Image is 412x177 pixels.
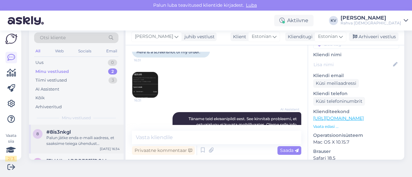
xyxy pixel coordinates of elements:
[132,47,210,58] div: Here is a screenshot of my order.
[313,90,399,97] p: Kliendi telefon
[252,33,271,40] span: Estonian
[34,47,42,55] div: All
[185,116,298,138] span: Täname teid ekraanipildi eest. See kinnitab probleemi, et ostuajalugu ei kuvata mobiilivaates. Ol...
[5,133,17,162] div: Vaata siia
[313,148,399,155] p: Brauser
[77,47,93,55] div: Socials
[313,124,399,129] p: Vaata edasi ...
[341,15,408,26] a: [PERSON_NAME]Rahva [DEMOGRAPHIC_DATA]
[313,79,359,88] div: Küsi meiliaadressi
[314,61,392,68] input: Lisa nimi
[341,15,401,21] div: [PERSON_NAME]
[230,33,246,40] div: Klient
[341,21,401,26] div: Rahva [DEMOGRAPHIC_DATA]
[40,34,66,41] span: Otsi kliente
[313,51,399,58] p: Kliendi nimi
[313,115,364,121] a: [URL][DOMAIN_NAME]
[318,33,338,40] span: Estonian
[313,108,399,115] p: Klienditeekond
[46,129,71,135] span: #8is3nkgl
[275,107,299,112] span: AI Assistent
[134,98,158,103] span: 16:31
[135,33,173,40] span: [PERSON_NAME]
[285,33,313,40] div: Klienditugi
[35,104,62,110] div: Arhiveeritud
[108,77,117,84] div: 3
[349,32,398,41] div: Arhiveeri vestlus
[35,77,67,84] div: Tiimi vestlused
[5,34,17,44] img: Askly Logo
[313,139,399,146] p: Mac OS X 10.15.7
[134,58,158,63] span: 16:31
[35,95,45,101] div: Kõik
[108,59,117,66] div: 0
[100,146,120,151] div: [DATE] 16:34
[280,147,299,153] span: Saada
[108,68,117,75] div: 2
[35,59,43,66] div: Uus
[132,146,195,155] div: Privaatne kommentaar
[46,135,120,146] div: Palun jätke enda e-maili aadress, et saaksime teiega ühendust [PERSON_NAME].
[46,158,113,164] span: liivhillar@gmail.com
[35,86,59,93] div: AI Assistent
[313,132,399,139] p: Operatsioonisüsteem
[62,115,91,121] span: Minu vestlused
[36,131,39,136] span: 8
[313,72,399,79] p: Kliendi email
[274,15,314,26] div: Aktiivne
[182,33,215,40] div: juhib vestlust
[313,97,365,106] div: Küsi telefoninumbrit
[35,68,69,75] div: Minu vestlused
[54,47,65,55] div: Web
[105,47,118,55] div: Email
[329,16,338,25] div: KV
[244,2,259,8] span: Luba
[313,155,399,162] p: Safari 18.5
[5,156,17,162] div: 2 / 3
[132,72,158,98] img: Attachment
